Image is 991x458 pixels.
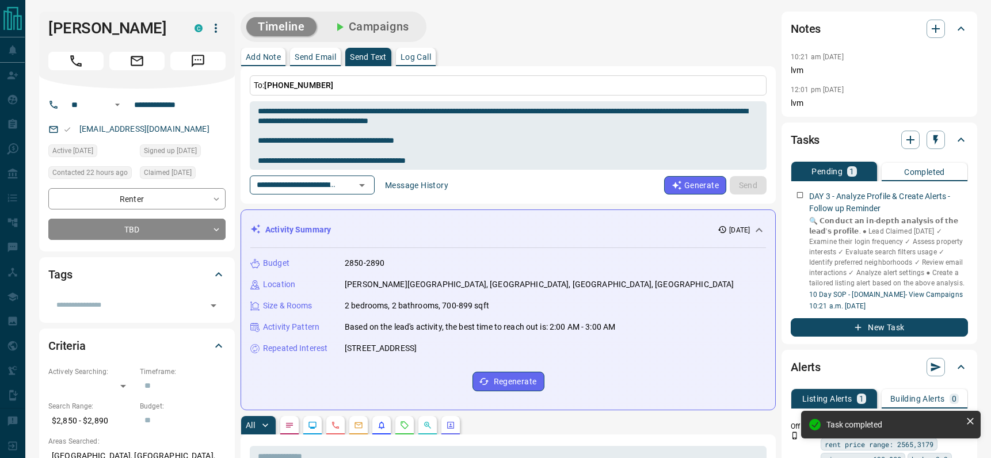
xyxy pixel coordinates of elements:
svg: Agent Actions [446,421,455,430]
p: 2850-2890 [345,257,384,269]
div: Thu Aug 14 2025 [48,166,134,182]
p: lvm [791,97,968,109]
div: Notes [791,15,968,43]
p: 1 [849,167,854,175]
div: Criteria [48,332,226,360]
span: Claimed [DATE] [144,167,192,178]
button: Open [110,98,124,112]
svg: Email Valid [63,125,71,133]
p: Completed [904,168,945,176]
h2: Alerts [791,358,821,376]
div: Tue Aug 12 2025 [48,144,134,161]
p: lvm [791,64,968,77]
span: [PHONE_NUMBER] [264,81,333,90]
button: Campaigns [321,17,421,36]
p: Search Range: [48,401,134,411]
p: 🔍 𝗖𝗼𝗻𝗱𝘂𝗰𝘁 𝗮𝗻 𝗶𝗻-𝗱𝗲𝗽𝘁𝗵 𝗮𝗻𝗮𝗹𝘆𝘀𝗶𝘀 𝗼𝗳 𝘁𝗵𝗲 𝗹𝗲𝗮𝗱'𝘀 𝗽𝗿𝗼𝗳𝗶𝗹𝗲. ‎● Lead Claimed [DATE] ✓ Examine their logi... [809,216,968,288]
div: Alerts [791,353,968,381]
button: Message History [378,176,455,194]
p: 12:01 pm [DATE] [791,86,844,94]
div: Tasks [791,126,968,154]
h2: Tags [48,265,72,284]
button: Open [354,177,370,193]
p: Timeframe: [140,367,226,377]
div: Renter [48,188,226,209]
h2: Notes [791,20,821,38]
p: Off [791,421,814,432]
p: Actively Searching: [48,367,134,377]
p: Send Email [295,53,336,61]
svg: Calls [331,421,340,430]
p: Budget [263,257,289,269]
div: Tue Aug 12 2025 [140,144,226,161]
div: Activity Summary[DATE] [250,219,766,241]
svg: Listing Alerts [377,421,386,430]
svg: Opportunities [423,421,432,430]
button: Open [205,297,222,314]
button: Timeline [246,17,317,36]
p: Activity Pattern [263,321,319,333]
p: [STREET_ADDRESS] [345,342,417,354]
svg: Requests [400,421,409,430]
div: TBD [48,219,226,240]
p: All [246,421,255,429]
button: New Task [791,318,968,337]
span: Call [48,52,104,70]
p: [DATE] [729,225,750,235]
p: Location [263,278,295,291]
p: $2,850 - $2,890 [48,411,134,430]
h2: Criteria [48,337,86,355]
p: 10:21 a.m. [DATE] [809,301,968,311]
button: Regenerate [472,372,544,391]
div: Tags [48,261,226,288]
p: Log Call [401,53,431,61]
p: Repeated Interest [263,342,327,354]
svg: Push Notification Only [791,432,799,440]
p: [PERSON_NAME][GEOGRAPHIC_DATA], [GEOGRAPHIC_DATA], [GEOGRAPHIC_DATA], [GEOGRAPHIC_DATA] [345,278,734,291]
p: Listing Alerts [802,395,852,403]
div: Tue Aug 12 2025 [140,166,226,182]
a: [EMAIL_ADDRESS][DOMAIN_NAME] [79,124,209,133]
span: Active [DATE] [52,145,93,157]
p: To: [250,75,767,96]
h1: [PERSON_NAME] [48,19,177,37]
p: Activity Summary [265,224,331,236]
span: Signed up [DATE] [144,145,197,157]
svg: Emails [354,421,363,430]
p: Areas Searched: [48,436,226,446]
span: Contacted 22 hours ago [52,167,128,178]
p: 0 [952,395,956,403]
svg: Lead Browsing Activity [308,421,317,430]
p: Send Text [350,53,387,61]
span: Email [109,52,165,70]
h2: Tasks [791,131,820,149]
div: Task completed [826,420,961,429]
p: Based on the lead's activity, the best time to reach out is: 2:00 AM - 3:00 AM [345,321,615,333]
p: Size & Rooms [263,300,312,312]
svg: Notes [285,421,294,430]
p: 10:21 am [DATE] [791,53,844,61]
div: condos.ca [195,24,203,32]
p: Add Note [246,53,281,61]
span: Message [170,52,226,70]
p: Building Alerts [890,395,945,403]
p: DAY 3 - Analyze Profile & Create Alerts - Follow up Reminder [809,190,968,215]
p: Pending [811,167,843,175]
p: 2 bedrooms, 2 bathrooms, 700-899 sqft [345,300,489,312]
button: Generate [664,176,726,194]
p: Budget: [140,401,226,411]
p: 1 [859,395,864,403]
a: 10 Day SOP - [DOMAIN_NAME]- View Campaigns [809,291,963,299]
